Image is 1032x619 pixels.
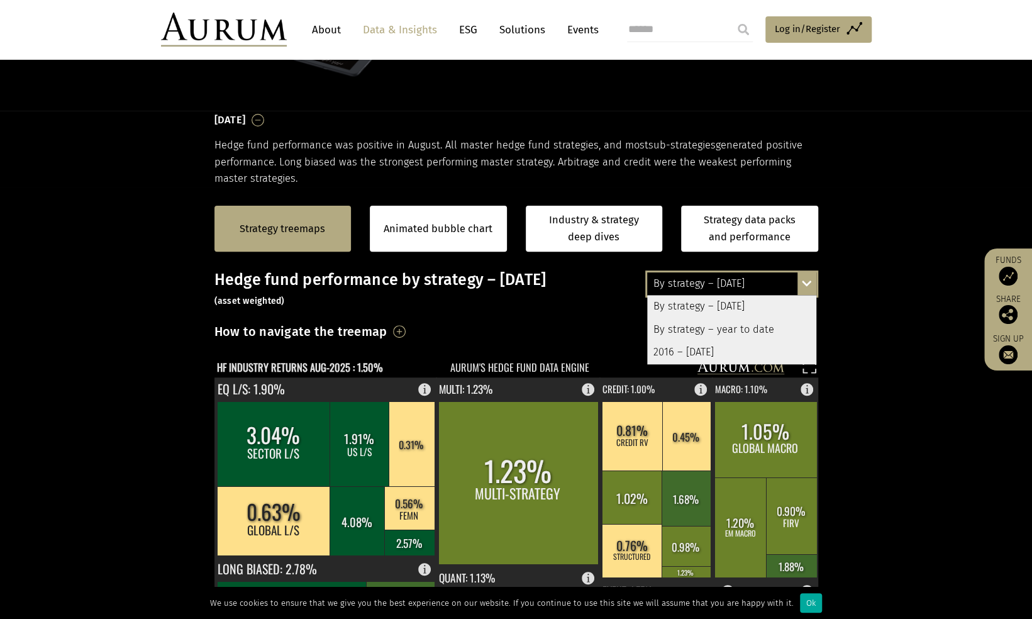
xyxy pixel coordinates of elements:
[214,296,285,306] small: (asset weighted)
[647,341,816,364] div: 2016 – [DATE]
[214,321,387,342] h3: How to navigate the treemap
[647,272,816,295] div: By strategy – [DATE]
[493,18,552,42] a: Solutions
[161,13,287,47] img: Aurum
[731,17,756,42] input: Submit
[214,111,246,130] h3: [DATE]
[306,18,347,42] a: About
[240,221,325,237] a: Strategy treemaps
[775,21,840,36] span: Log in/Register
[357,18,443,42] a: Data & Insights
[999,267,1018,286] img: Access Funds
[990,255,1026,286] a: Funds
[800,593,822,613] div: Ok
[990,295,1026,324] div: Share
[647,296,816,318] div: By strategy – [DATE]
[648,139,716,151] span: sub-strategies
[526,206,663,252] a: Industry & strategy deep dives
[681,206,818,252] a: Strategy data packs and performance
[214,270,818,308] h3: Hedge fund performance by strategy – [DATE]
[647,318,816,341] div: By strategy – year to date
[999,345,1018,364] img: Sign up to our newsletter
[214,137,818,187] p: Hedge fund performance was positive in August. All master hedge fund strategies, and most generat...
[561,18,599,42] a: Events
[999,305,1018,324] img: Share this post
[765,16,872,43] a: Log in/Register
[453,18,484,42] a: ESG
[384,221,492,237] a: Animated bubble chart
[990,333,1026,364] a: Sign up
